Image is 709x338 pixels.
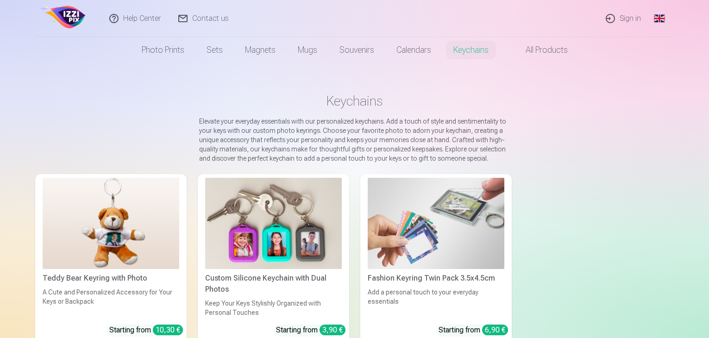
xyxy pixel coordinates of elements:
img: /v1 [39,4,88,33]
div: Add a personal touch to your everyday essentials [364,288,508,317]
div: Starting from [439,325,508,336]
img: Fashion Keyring Twin Pack 3.5x4.5cm [368,178,504,269]
div: Starting from [109,325,183,336]
img: Custom Silicone Keychain with Dual Photos [205,178,342,269]
a: Calendars [385,37,442,63]
a: All products [500,37,579,63]
a: Magnets [234,37,287,63]
div: Keep Your Keys Stylishly Organized with Personal Touches [201,299,345,317]
a: Keychains [442,37,500,63]
a: Sets [195,37,234,63]
div: Custom Silicone Keychain with Dual Photos [201,273,345,295]
a: Photo prints [131,37,195,63]
p: Elevate your everyday essentials with our personalized keychains. Add a touch of style and sentim... [199,117,510,163]
img: Teddy Bear Keyring with Photo [43,178,179,269]
div: Fashion Keyring Twin Pack 3.5x4.5cm [364,273,508,284]
a: Souvenirs [328,37,385,63]
h1: Keychains [43,93,667,109]
div: 3,90 € [320,325,345,335]
div: 10,30 € [153,325,183,335]
div: 6,90 € [482,325,508,335]
a: Mugs [287,37,328,63]
div: Starting from [276,325,345,336]
div: Teddy Bear Keyring with Photo [39,273,183,284]
div: A Cute and Personalized Accessory for Your Keys or Backpack [39,288,183,317]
